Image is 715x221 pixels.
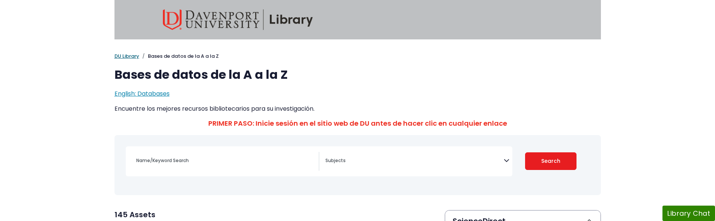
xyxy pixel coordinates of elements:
[114,209,155,220] span: 145 Assets
[114,53,601,60] nav: breadcrumb
[325,158,504,164] textarea: Search
[208,119,253,128] span: PRIMER PASO
[114,53,139,60] a: DU Library
[114,119,601,128] h4: : Inicie sesión en el sitio web de DU antes de hacer clic en cualquier enlace
[114,135,601,195] nav: Search filters
[114,104,601,113] p: Encuentre los mejores recursos bibliotecarios para su investigación.
[662,206,715,221] button: Library Chat
[132,155,319,166] input: Name/Keyword Search
[525,152,577,170] button: Submit for Search Results
[114,89,170,98] a: English: Databases
[163,9,313,30] img: Davenport University Library
[114,68,601,82] h1: Bases de datos de la A a la Z
[139,53,219,60] li: Bases de datos de la A a la Z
